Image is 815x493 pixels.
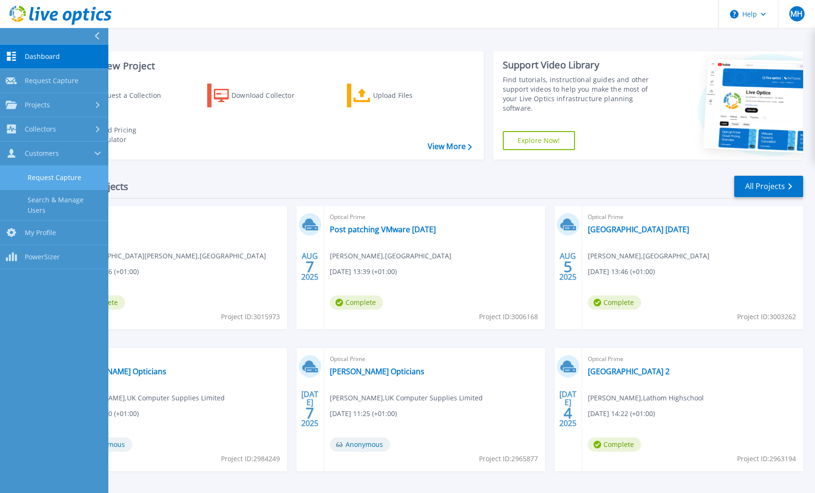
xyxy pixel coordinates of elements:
[503,59,660,71] div: Support Video Library
[790,10,803,18] span: MH
[301,391,319,426] div: [DATE] 2025
[330,393,483,403] span: [PERSON_NAME] , UK Computer Supplies Limited
[564,263,572,271] span: 5
[330,212,539,222] span: Optical Prime
[25,52,60,61] span: Dashboard
[231,86,307,105] div: Download Collector
[67,123,173,147] a: Cloud Pricing Calculator
[428,142,472,151] a: View More
[306,409,314,417] span: 7
[95,86,171,105] div: Request a Collection
[67,84,173,107] a: Request a Collection
[559,391,577,426] div: [DATE] 2025
[72,354,281,364] span: Optical Prime
[559,249,577,284] div: AUG 2025
[25,149,59,158] span: Customers
[737,312,796,322] span: Project ID: 3003262
[588,367,670,376] a: [GEOGRAPHIC_DATA] 2
[588,437,641,452] span: Complete
[330,367,424,376] a: [PERSON_NAME] Opticians
[330,437,390,452] span: Anonymous
[25,253,60,261] span: PowerSizer
[588,393,704,403] span: [PERSON_NAME] , Lathom Highschool
[221,454,280,464] span: Project ID: 2984249
[207,84,313,107] a: Download Collector
[564,409,572,417] span: 4
[588,354,797,364] span: Optical Prime
[72,212,281,222] span: Optical Prime
[306,263,314,271] span: 7
[479,454,538,464] span: Project ID: 2965877
[734,176,803,197] a: All Projects
[72,251,266,261] span: [DEMOGRAPHIC_DATA][PERSON_NAME] , [GEOGRAPHIC_DATA]
[330,354,539,364] span: Optical Prime
[588,408,655,419] span: [DATE] 14:22 (+01:00)
[588,266,655,277] span: [DATE] 13:46 (+01:00)
[503,131,575,150] a: Explore Now!
[330,251,451,261] span: [PERSON_NAME] , [GEOGRAPHIC_DATA]
[25,76,78,85] span: Request Capture
[330,225,436,234] a: Post patching VMware [DATE]
[330,408,397,419] span: [DATE] 11:25 (+01:00)
[588,251,710,261] span: [PERSON_NAME] , [GEOGRAPHIC_DATA]
[588,225,689,234] a: [GEOGRAPHIC_DATA] [DATE]
[588,212,797,222] span: Optical Prime
[301,249,319,284] div: AUG 2025
[737,454,796,464] span: Project ID: 2963194
[330,295,383,310] span: Complete
[67,61,471,71] h3: Start a New Project
[479,312,538,322] span: Project ID: 3006168
[25,101,50,109] span: Projects
[25,125,56,133] span: Collectors
[373,86,449,105] div: Upload Files
[588,295,641,310] span: Complete
[221,312,280,322] span: Project ID: 3015973
[25,228,56,237] span: My Profile
[72,393,225,403] span: [PERSON_NAME] , UK Computer Supplies Limited
[330,266,397,277] span: [DATE] 13:39 (+01:00)
[72,367,166,376] a: [PERSON_NAME] Opticians
[503,75,660,113] div: Find tutorials, instructional guides and other support videos to help you make the most of your L...
[93,125,169,144] div: Cloud Pricing Calculator
[347,84,453,107] a: Upload Files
